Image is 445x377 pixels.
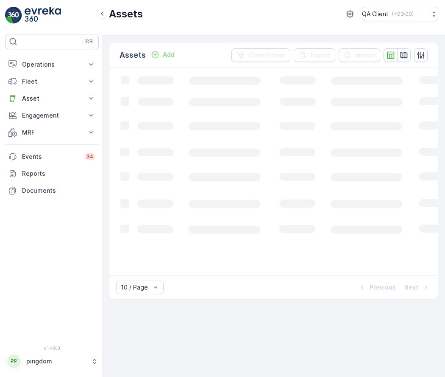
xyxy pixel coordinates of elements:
[356,51,375,59] p: Import
[22,94,82,103] p: Asset
[5,182,99,199] a: Documents
[392,11,414,17] p: ( +03:00 )
[84,38,93,45] p: ⌘B
[5,73,99,90] button: Fleet
[5,148,99,165] a: Events34
[357,282,397,293] button: Previous
[339,48,380,62] button: Import
[370,283,396,292] p: Previous
[26,357,87,366] p: pingdom
[5,346,99,351] span: v 1.49.0
[231,48,290,62] button: Clear Filters
[5,352,99,370] button: PPpingdom
[147,50,178,60] button: Add
[22,60,82,69] p: Operations
[404,283,418,292] p: Next
[22,152,80,161] p: Events
[86,153,94,160] p: 34
[294,48,335,62] button: Export
[25,7,61,24] img: logo_light-DOdMpM7g.png
[5,165,99,182] a: Reports
[5,56,99,73] button: Operations
[5,107,99,124] button: Engagement
[362,7,438,21] button: QA Client(+03:00)
[22,186,95,195] p: Documents
[5,124,99,141] button: MRF
[22,111,82,120] p: Engagement
[403,282,431,293] button: Next
[7,354,21,368] div: PP
[120,49,146,61] p: Assets
[248,51,285,59] p: Clear Filters
[22,77,82,86] p: Fleet
[109,7,143,21] p: Assets
[5,7,22,24] img: logo
[22,169,95,178] p: Reports
[362,10,389,18] p: QA Client
[163,51,175,59] p: Add
[22,128,82,137] p: MRF
[5,90,99,107] button: Asset
[311,51,330,59] p: Export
